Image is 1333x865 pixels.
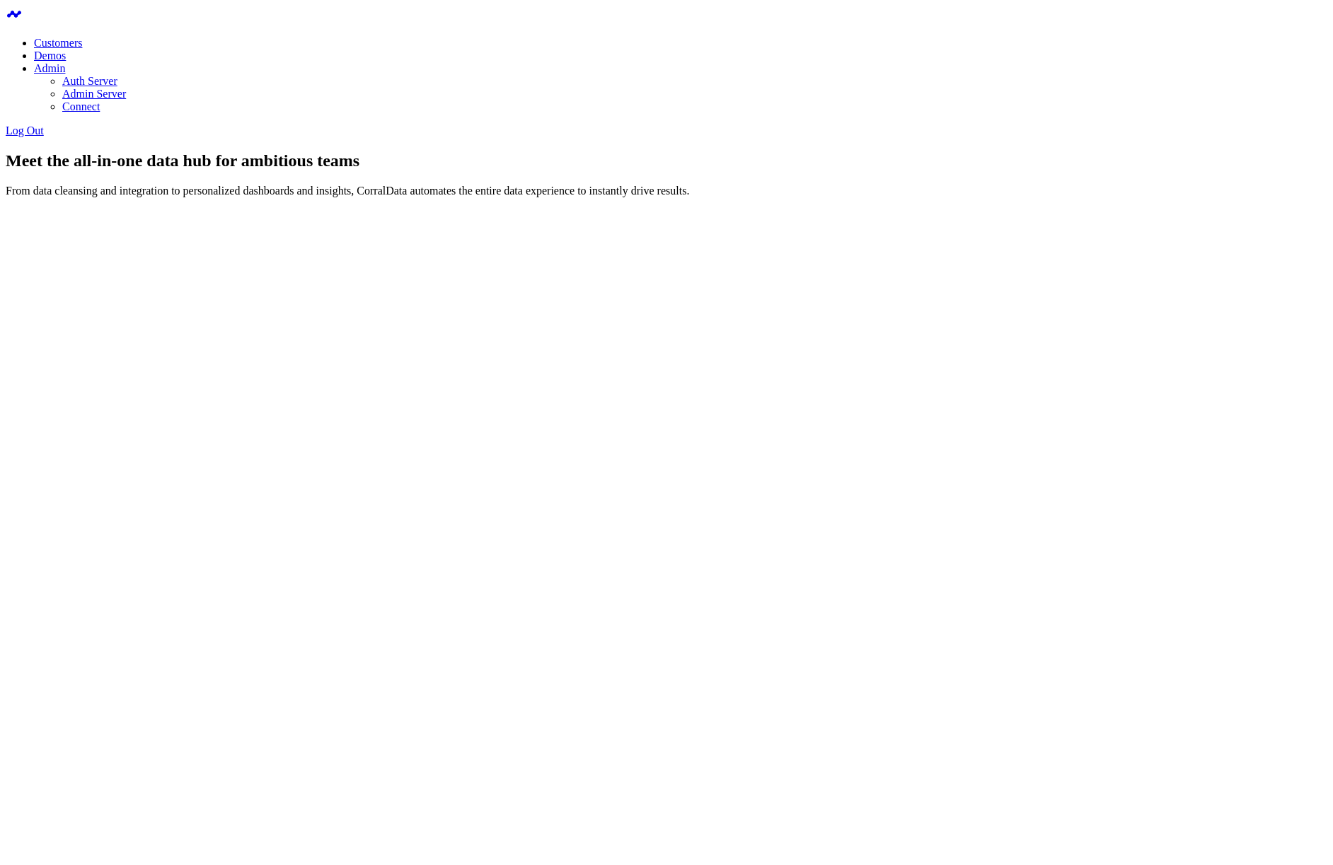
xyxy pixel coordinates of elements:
[34,37,82,49] a: Customers
[62,75,117,87] a: Auth Server
[34,50,66,62] a: Demos
[62,100,100,112] a: Connect
[62,88,126,100] a: Admin Server
[34,62,65,74] a: Admin
[6,151,1327,170] h1: Meet the all-in-one data hub for ambitious teams
[6,124,44,137] a: Log Out
[6,185,1327,197] p: From data cleansing and integration to personalized dashboards and insights, CorralData automates...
